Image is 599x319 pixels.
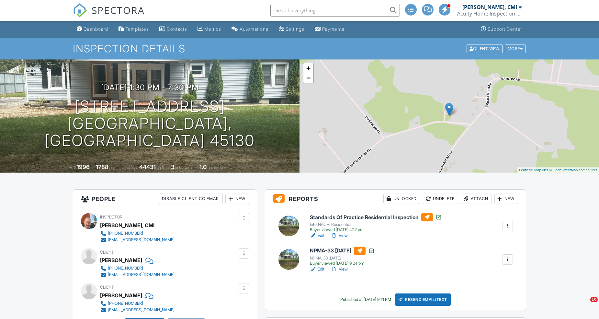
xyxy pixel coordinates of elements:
[310,222,442,227] div: InterNACHI Residential
[73,3,87,17] img: The Best Home Inspection Software - Spectora
[395,293,451,306] div: Resend Email/Text
[159,194,223,204] div: Disable Client CC Email
[100,250,114,255] span: Client
[494,194,518,204] div: New
[466,46,504,51] a: Client View
[100,255,142,265] div: [PERSON_NAME]
[175,165,193,170] span: bedrooms
[229,23,271,35] a: Automations (Advanced)
[157,165,165,170] span: sq.ft.
[310,247,375,255] h6: NPMA-33 [DATE]
[590,297,598,302] span: 10
[171,164,175,170] div: 3
[167,26,187,32] div: Contacts
[125,26,149,32] div: Templates
[100,230,175,237] a: [PHONE_NUMBER]
[478,23,525,35] a: Support Center
[303,73,313,83] a: Zoom out
[276,23,307,35] a: Settings
[100,285,114,290] span: Client
[108,272,175,277] div: [EMAIL_ADDRESS][DOMAIN_NAME]
[100,220,154,230] div: [PERSON_NAME], CMI
[208,165,226,170] span: bathrooms
[331,232,348,239] a: View
[195,23,224,35] a: Metrics
[100,237,175,243] a: [EMAIL_ADDRESS][DOMAIN_NAME]
[462,4,517,10] div: [PERSON_NAME], CMI
[461,194,492,204] div: Attach
[101,83,199,92] h3: [DATE] 1:30 pm - 7:30 pm
[310,213,442,232] a: Standards Of Practice Residential Inspection InterNACHI Residential Buyer viewed [DATE] 4:12 pm
[240,26,268,32] div: Automations
[10,98,289,149] h1: [STREET_ADDRESS] [GEOGRAPHIC_DATA], [GEOGRAPHIC_DATA] 45130
[100,307,175,313] a: [EMAIL_ADDRESS][DOMAIN_NAME]
[312,23,347,35] a: Payments
[340,297,391,302] div: Published at [DATE] 9:11 PM
[108,307,175,313] div: [EMAIL_ADDRESS][DOMAIN_NAME]
[73,43,526,54] h1: Inspection Details
[286,26,304,32] div: Settings
[84,26,108,32] div: Dashboard
[108,266,143,271] div: [PHONE_NUMBER]
[549,168,597,172] a: © OpenStreetMap contributors
[303,63,313,73] a: Zoom in
[96,164,108,170] div: 1788
[488,26,522,32] div: Support Center
[108,301,143,306] div: [PHONE_NUMBER]
[157,23,190,35] a: Contacts
[519,168,530,172] a: Leaflet
[310,247,375,266] a: NPMA-33 [DATE] NPMA-33 [DATE] Buyer viewed [DATE] 9:24 pm
[423,194,458,204] div: Undelete
[69,165,76,170] span: Built
[322,26,345,32] div: Payments
[74,23,111,35] a: Dashboard
[100,300,175,307] a: [PHONE_NUMBER]
[310,232,324,239] a: Edit
[204,26,221,32] div: Metrics
[100,291,142,300] div: [PERSON_NAME]
[199,164,207,170] div: 1.0
[125,165,138,170] span: Lot Size
[310,261,375,266] div: Buyer viewed [DATE] 9:24 pm
[100,265,175,271] a: [PHONE_NUMBER]
[331,266,348,272] a: View
[505,44,526,53] div: More
[108,237,175,242] div: [EMAIL_ADDRESS][DOMAIN_NAME]
[310,256,375,261] div: NPMA-33 [DATE]
[310,227,442,232] div: Buyer viewed [DATE] 4:12 pm
[270,4,400,17] input: Search everything...
[100,215,122,219] span: Inspector
[531,168,548,172] a: © MapTiler
[109,165,119,170] span: sq. ft.
[92,3,145,17] span: SPECTORA
[517,167,599,173] div: |
[457,10,522,17] div: Acuity Home Inspection Services
[310,266,324,272] a: Edit
[77,164,90,170] div: 1996
[73,190,257,208] h3: People
[310,213,442,221] h6: Standards Of Practice Residential Inspection
[577,297,593,313] iframe: Intercom live chat
[139,164,156,170] div: 44431
[225,194,249,204] div: New
[265,190,526,208] h3: Reports
[383,194,420,204] div: Unlocked
[108,231,143,236] div: [PHONE_NUMBER]
[116,23,152,35] a: Templates
[73,9,145,22] a: SPECTORA
[467,44,503,53] div: Client View
[100,271,175,278] a: [EMAIL_ADDRESS][DOMAIN_NAME]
